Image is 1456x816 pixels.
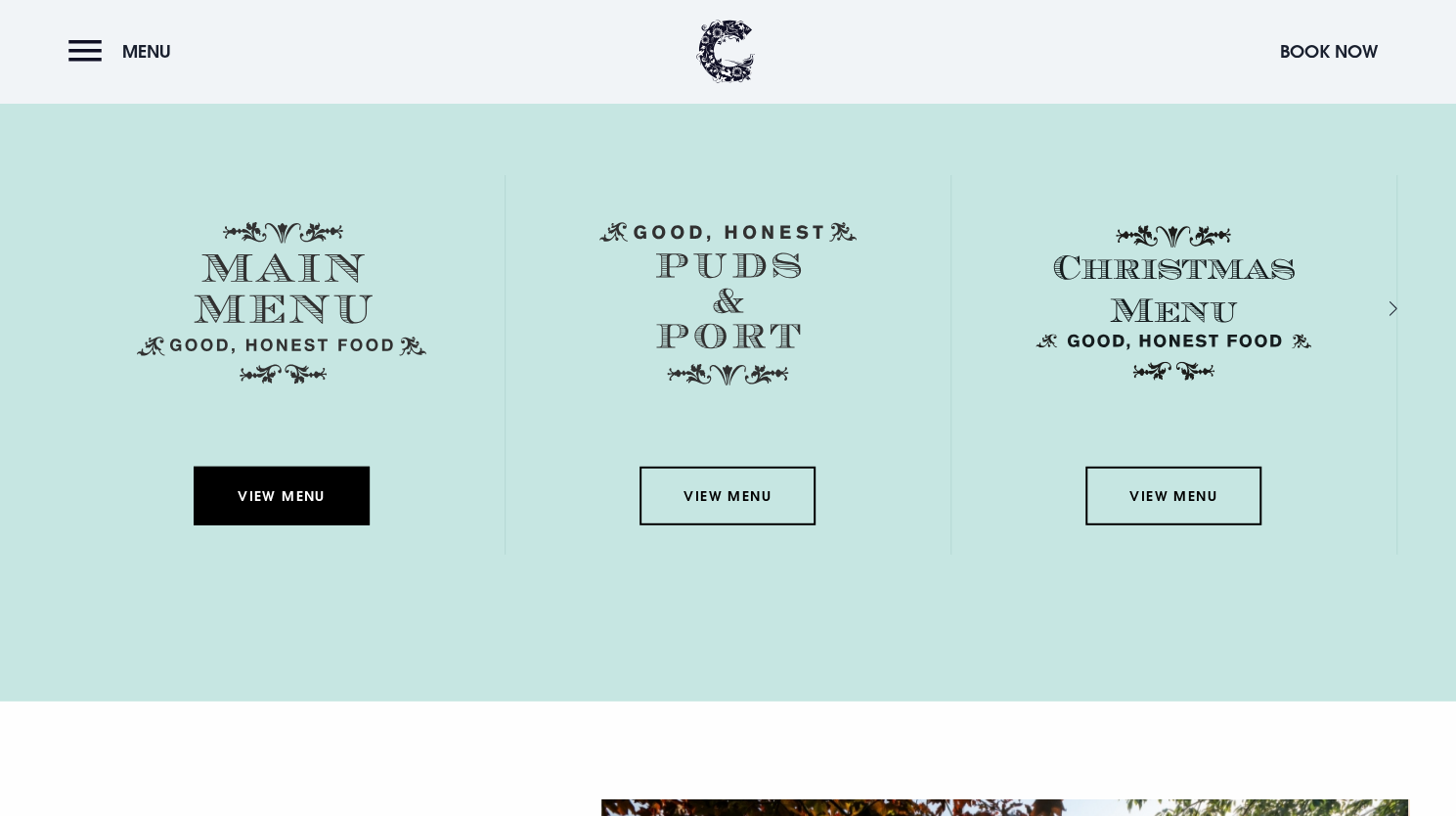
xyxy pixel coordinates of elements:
div: Next slide [1363,295,1382,323]
button: Book Now [1270,30,1388,72]
span: Menu [122,40,171,63]
img: Clandeboye Lodge [696,20,755,83]
img: Menu puds and port [599,222,857,386]
a: View Menu [1085,467,1261,525]
img: Christmas Menu SVG [1029,222,1318,385]
img: Menu main menu [137,222,426,385]
a: View Menu [640,467,816,525]
button: Menu [68,30,181,72]
a: View Menu [194,467,370,525]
